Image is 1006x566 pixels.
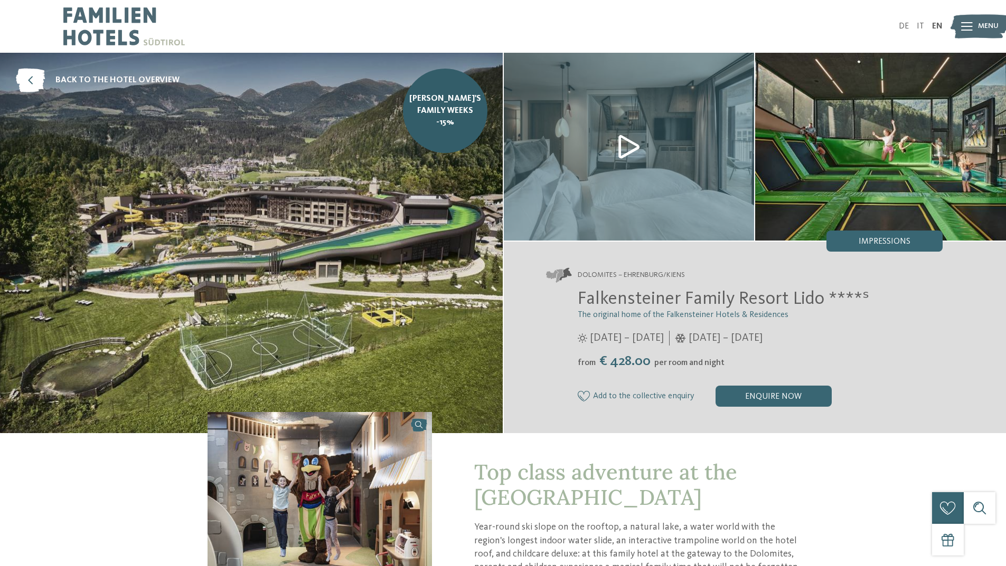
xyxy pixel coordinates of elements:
span: per room and night [654,359,725,367]
span: Menu [978,21,999,32]
span: Impressions [859,237,910,246]
span: Dolomites – Ehrenburg/Kiens [578,270,685,281]
img: The family hotel near the Dolomites with unique flair [755,53,1006,241]
i: Opening times in summer [578,333,587,343]
a: back to the hotel overview [16,69,180,92]
a: EN [932,22,943,31]
span: Add to the collective enquiry [593,392,694,401]
span: back to the hotel overview [55,74,180,86]
a: [PERSON_NAME]'s Family Weeks -15% [403,69,487,153]
img: The family hotel near the Dolomites with unique flair [504,53,755,241]
span: [DATE] – [DATE] [590,331,664,346]
span: Falkensteiner Family Resort Lido ****ˢ [578,290,869,308]
span: The original home of the Falkensteiner Hotels & Residences [578,311,788,319]
i: Opening times in winter [675,333,686,343]
span: Top class adventure at the [GEOGRAPHIC_DATA] [474,458,737,511]
span: € 428.00 [597,354,653,368]
span: [DATE] – [DATE] [689,331,763,346]
span: [PERSON_NAME]'s Family Weeks -15% [409,93,481,128]
a: IT [917,22,924,31]
a: DE [899,22,909,31]
div: enquire now [716,386,832,407]
span: from [578,359,596,367]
